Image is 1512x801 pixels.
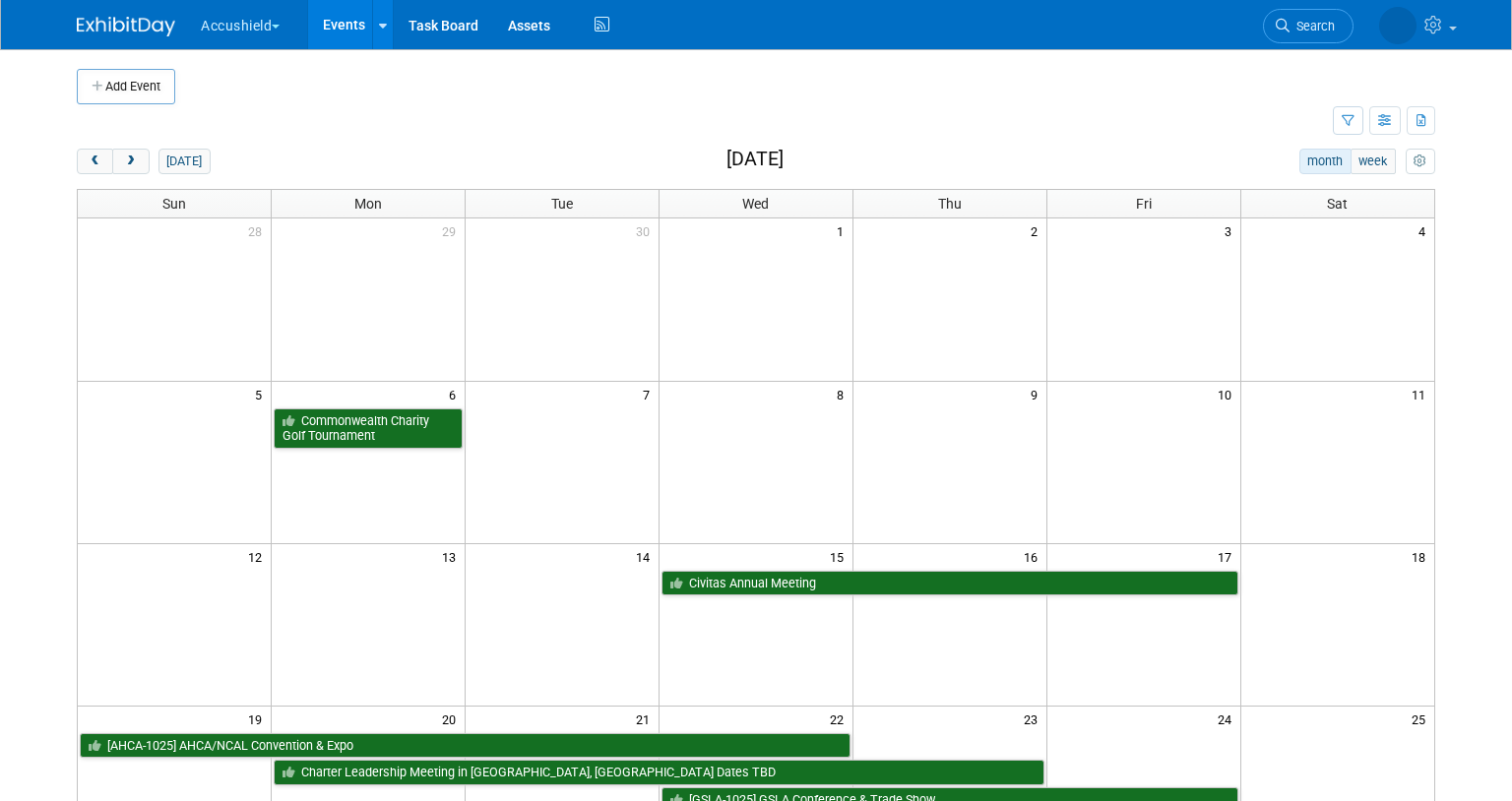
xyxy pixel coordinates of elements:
span: 2 [1029,218,1046,243]
span: 20 [440,707,465,731]
span: 3 [1223,218,1240,243]
a: Civitas Annual Meeting [661,571,1238,596]
span: 25 [1410,707,1434,731]
span: 11 [1410,382,1434,406]
button: week [1351,149,1396,174]
span: 8 [835,382,852,406]
span: 15 [828,544,852,569]
span: 12 [246,544,271,569]
span: Tue [551,196,573,212]
span: 24 [1216,707,1240,731]
span: 22 [828,707,852,731]
span: 10 [1216,382,1240,406]
span: 30 [634,218,659,243]
span: 19 [246,707,271,731]
span: 6 [447,382,465,406]
span: 18 [1410,544,1434,569]
span: 29 [440,218,465,243]
span: Sun [162,196,186,212]
span: 17 [1216,544,1240,569]
span: 21 [634,707,659,731]
button: myCustomButton [1406,149,1435,174]
button: [DATE] [158,149,211,174]
span: 23 [1022,707,1046,731]
button: Add Event [77,69,175,104]
span: 14 [634,544,659,569]
a: Search [1263,9,1354,43]
span: 9 [1029,382,1046,406]
button: month [1299,149,1352,174]
span: Thu [938,196,962,212]
span: Fri [1136,196,1152,212]
span: 4 [1417,218,1434,243]
span: 1 [835,218,852,243]
span: 13 [440,544,465,569]
button: prev [77,149,113,174]
span: Wed [742,196,769,212]
i: Personalize Calendar [1414,155,1426,168]
a: [AHCA-1025] AHCA/NCAL Convention & Expo [80,733,850,759]
span: Search [1290,19,1335,33]
a: Commonwealth Charity Golf Tournament [274,408,463,449]
img: ExhibitDay [77,17,175,36]
span: Sat [1327,196,1348,212]
span: 7 [641,382,659,406]
span: 16 [1022,544,1046,569]
span: Mon [354,196,382,212]
a: Charter Leadership Meeting in [GEOGRAPHIC_DATA], [GEOGRAPHIC_DATA] Dates TBD [274,760,1043,785]
h2: [DATE] [726,149,784,170]
button: next [112,149,149,174]
span: 5 [253,382,271,406]
span: 28 [246,218,271,243]
img: John Leavitt [1379,7,1417,44]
